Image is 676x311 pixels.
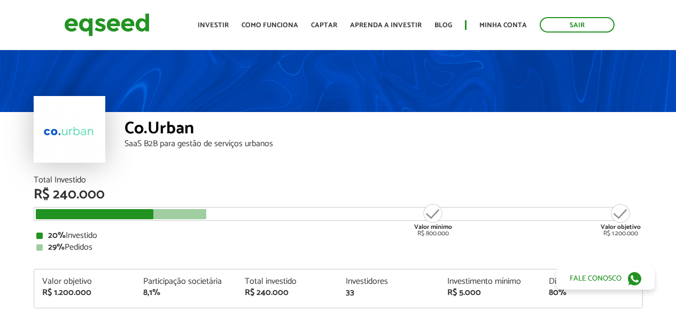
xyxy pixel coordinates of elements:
strong: Valor objetivo [601,222,641,232]
div: 80% [549,289,634,297]
strong: 20% [48,228,66,243]
div: Investimento mínimo [447,277,533,286]
div: 33 [346,289,431,297]
div: R$ 240.000 [34,188,643,202]
div: 8,1% [143,289,229,297]
a: Fale conosco [556,267,655,290]
div: Total investido [245,277,330,286]
div: Participação societária [143,277,229,286]
div: SaaS B2B para gestão de serviços urbanos [125,140,643,148]
a: Minha conta [479,22,527,29]
a: Sair [540,17,615,33]
strong: 29% [48,240,65,254]
div: R$ 5.000 [447,289,533,297]
div: R$ 1.200.000 [42,289,128,297]
div: R$ 1.200.000 [601,203,641,237]
a: Blog [434,22,452,29]
div: Total Investido [34,176,643,185]
strong: Valor mínimo [414,222,452,232]
div: Co.Urban [125,120,643,140]
div: Valor objetivo [42,277,128,286]
div: R$ 240.000 [245,289,330,297]
a: Como funciona [242,22,298,29]
div: R$ 800.000 [413,203,453,237]
div: Investidores [346,277,431,286]
a: Aprenda a investir [350,22,422,29]
a: Captar [311,22,337,29]
div: Investido [36,232,640,240]
img: EqSeed [64,11,150,39]
a: Investir [198,22,229,29]
div: Pedidos [36,243,640,252]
